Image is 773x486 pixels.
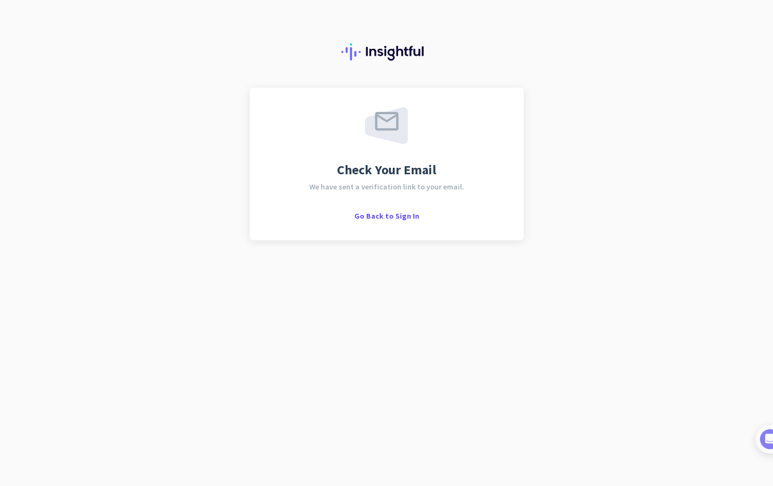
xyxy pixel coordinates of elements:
span: Check Your Email [337,163,436,176]
img: Insightful [341,43,432,61]
img: email-sent [365,107,408,144]
span: We have sent a verification link to your email. [309,183,464,191]
span: Go Back to Sign In [354,211,419,221]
